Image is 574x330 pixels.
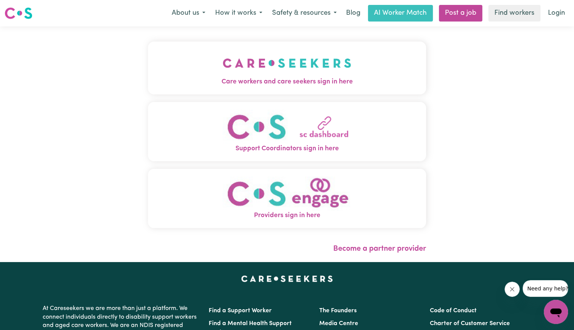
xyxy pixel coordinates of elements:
[488,5,540,22] a: Find workers
[342,5,365,22] a: Blog
[148,169,426,228] button: Providers sign in here
[209,308,272,314] a: Find a Support Worker
[523,280,568,297] iframe: Message from company
[430,321,510,327] a: Charter of Customer Service
[544,300,568,324] iframe: Button to launch messaging window
[148,77,426,87] span: Care workers and care seekers sign in here
[319,308,357,314] a: The Founders
[430,308,477,314] a: Code of Conduct
[5,5,46,11] span: Need any help?
[368,5,433,22] a: AI Worker Match
[543,5,569,22] a: Login
[319,321,358,327] a: Media Centre
[439,5,482,22] a: Post a job
[148,211,426,221] span: Providers sign in here
[267,5,342,21] button: Safety & resources
[5,6,32,20] img: Careseekers logo
[210,5,267,21] button: How it works
[241,276,333,282] a: Careseekers home page
[5,5,32,22] a: Careseekers logo
[148,144,426,154] span: Support Coordinators sign in here
[148,42,426,94] button: Care workers and care seekers sign in here
[167,5,210,21] button: About us
[333,245,426,253] a: Become a partner provider
[505,282,520,297] iframe: Close message
[148,102,426,161] button: Support Coordinators sign in here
